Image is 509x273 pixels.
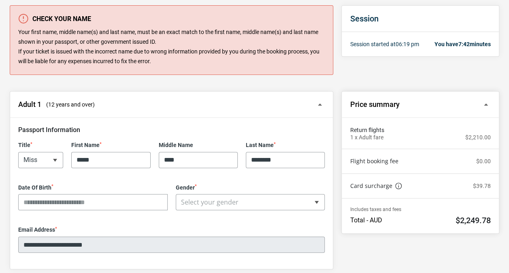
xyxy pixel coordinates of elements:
[350,134,383,141] p: 1 x Adult fare
[18,184,168,191] label: Date Of Birth
[18,126,325,134] h3: Passport Information
[176,184,325,191] label: Gender
[458,41,470,47] span: 7:42
[176,194,325,210] span: Select your gender
[71,142,150,149] label: First Name
[456,215,491,225] h2: $2,249.78
[19,152,63,168] span: Miss
[350,126,491,134] span: Return flights
[18,100,41,109] h2: Adult 1
[246,142,325,149] label: Last Name
[476,158,491,165] p: $0.00
[18,28,325,66] p: Your first name, middle name(s) and last name, must be an exact match to the first name, middle n...
[10,92,333,118] button: Adult 1 (12 years and over)
[473,183,491,190] p: $39.78
[181,198,239,207] span: Select your gender
[18,152,63,168] span: Miss
[46,100,95,109] span: (12 years and over)
[350,207,491,212] p: Includes taxes and fees
[395,41,419,47] span: 06:19 pm
[18,14,325,23] h3: Check your name
[159,142,238,149] label: Middle Name
[176,194,325,210] span: Select your gender
[465,134,491,141] p: $2,210.00
[350,216,382,224] p: Total - AUD
[350,100,399,109] h2: Price summary
[434,40,491,48] p: You have minutes
[18,142,63,149] label: Title
[350,182,402,190] a: Card surcharge
[350,157,398,165] a: Flight booking fee
[18,226,325,233] label: Email Address
[350,14,491,23] h2: Session
[350,40,419,48] p: Session started at
[342,92,499,118] button: Price summary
